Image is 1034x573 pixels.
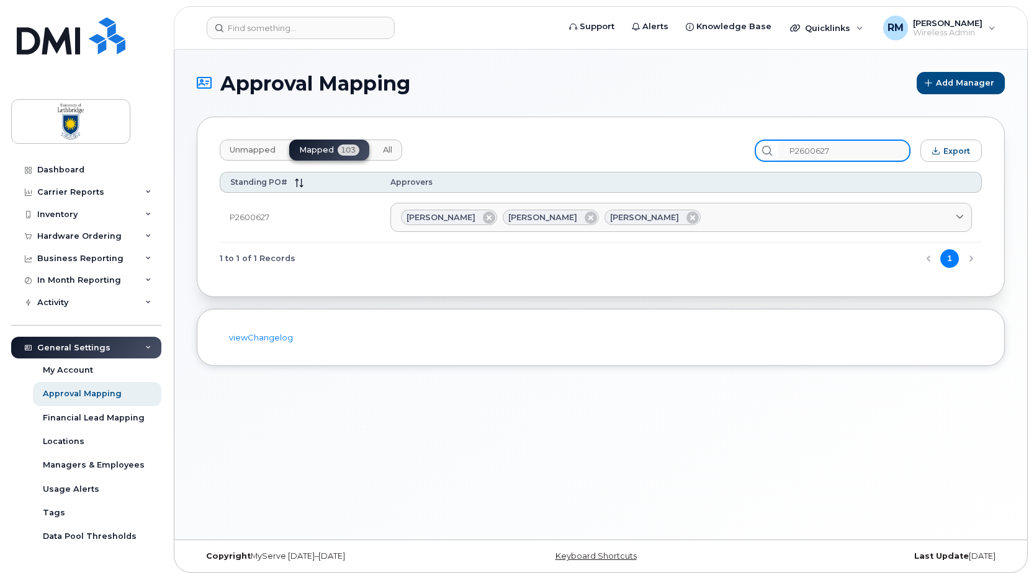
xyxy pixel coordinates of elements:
[390,203,972,233] a: [PERSON_NAME][PERSON_NAME][PERSON_NAME]
[943,146,970,156] span: Export
[555,551,637,561] a: Keyboard Shortcuts
[230,177,287,187] span: Standing PO#
[390,177,433,187] span: Approvers
[230,145,276,155] span: Unmapped
[917,72,1005,94] button: Add Manager
[383,145,392,155] span: All
[508,211,577,223] span: [PERSON_NAME]
[220,249,295,268] span: 1 to 1 of 1 Records
[206,551,251,561] strong: Copyright
[610,211,679,223] span: [PERSON_NAME]
[197,551,466,561] div: MyServe [DATE]–[DATE]
[229,332,293,342] a: viewChangelog
[220,193,380,243] td: P2600627
[914,551,969,561] strong: Last Update
[920,140,982,162] button: Export
[220,73,410,94] span: Approval Mapping
[407,211,475,223] span: [PERSON_NAME]
[735,551,1005,561] div: [DATE]
[936,77,994,89] span: Add Manager
[778,140,910,162] input: Search...
[940,249,959,268] button: Page 1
